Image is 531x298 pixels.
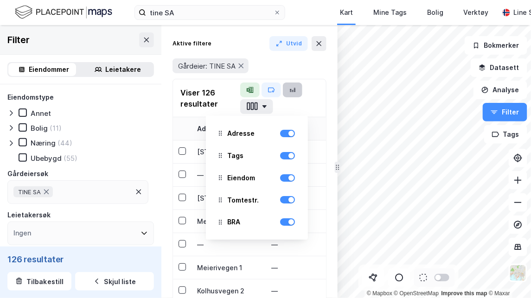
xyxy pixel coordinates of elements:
[15,4,112,20] img: logo.f888ab2527a4732fd821a326f86c7f29.svg
[213,212,301,232] div: BRA
[213,146,301,166] div: Tags
[31,154,62,163] div: Ubebygd
[271,145,371,159] div: —
[271,125,371,133] div: Tags
[31,124,48,133] div: Bolig
[197,147,260,157] div: [STREET_ADDRESS]
[213,168,301,188] div: Eiendom
[213,190,301,210] div: Tomtestr.
[197,286,260,296] div: Kolhusvegen 2
[441,290,487,297] a: Improve this map
[31,139,56,147] div: Næring
[271,237,371,252] div: —
[197,216,260,226] div: Meierivegen 1
[227,216,240,228] div: BRA
[7,209,51,221] div: Leietakersøk
[394,290,439,297] a: OpenStreetMap
[227,128,255,139] div: Adresse
[50,124,62,133] div: (11)
[483,103,527,121] button: Filter
[271,168,371,183] div: —
[484,125,527,144] button: Tags
[269,36,308,51] button: Utvid
[473,81,527,99] button: Analyse
[367,290,392,297] a: Mapbox
[197,170,260,180] div: —
[227,239,247,250] div: BRA %
[373,7,407,18] div: Mine Tags
[197,263,260,273] div: Meierivegen 1
[180,87,240,109] div: Viser 126 resultater
[7,254,154,265] div: 126 resultater
[146,6,274,19] input: Søk på adresse, matrikkel, gårdeiere, leietakere eller personer
[227,150,243,161] div: Tags
[227,195,259,206] div: Tomtestr.
[427,7,443,18] div: Bolig
[197,240,260,249] div: —
[271,260,371,275] div: —
[271,191,371,206] div: —
[13,228,31,239] div: Ingen
[7,272,71,291] button: Tilbakestill
[227,172,255,184] div: Eiendom
[7,168,48,179] div: Gårdeiersøk
[18,188,41,196] span: TINE SA
[213,123,301,144] div: Adresse
[7,92,54,103] div: Eiendomstype
[75,272,154,291] button: Skjul liste
[197,193,260,203] div: [STREET_ADDRESS]
[465,36,527,55] button: Bokmerker
[213,234,301,254] div: BRA %
[64,154,77,163] div: (55)
[106,64,141,75] div: Leietakere
[29,64,70,75] div: Eiendommer
[173,40,212,47] div: Aktive filtere
[471,58,527,77] button: Datasett
[7,32,30,47] div: Filter
[485,254,531,298] iframe: Chat Widget
[340,7,353,18] div: Kart
[485,254,531,298] div: Kontrollprogram for chat
[464,7,489,18] div: Verktøy
[178,62,236,70] span: Gårdeier: TINE SA
[197,125,249,133] div: Adresse
[58,139,72,147] div: (44)
[271,214,371,229] div: —
[31,109,51,118] div: Annet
